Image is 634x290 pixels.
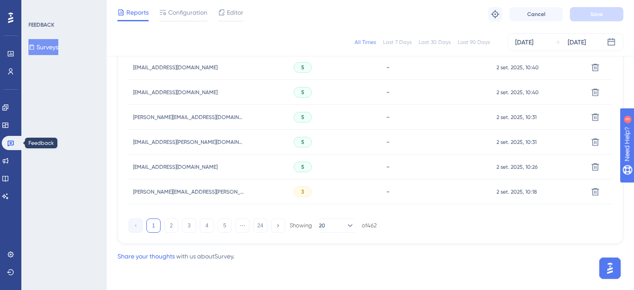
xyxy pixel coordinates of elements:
a: Share your thoughts [117,253,175,260]
div: Last 30 Days [419,39,451,46]
div: [DATE] [515,37,533,48]
span: Editor [227,7,243,18]
span: 2 set. 2025, 10:31 [497,114,537,121]
div: - [386,163,488,171]
div: of 462 [362,222,377,230]
button: 5 [218,218,232,233]
span: 5 [301,139,304,146]
span: Reports [126,7,149,18]
div: - [386,113,488,121]
div: FEEDBACK [28,21,54,28]
iframe: UserGuiding AI Assistant Launcher [597,255,623,282]
span: 5 [301,89,304,96]
div: with us about Survey . [117,251,234,262]
span: 5 [301,114,304,121]
span: 5 [301,64,304,71]
span: 20 [319,222,325,229]
button: 2 [164,218,178,233]
span: Need Help? [21,2,56,13]
div: - [386,88,488,96]
button: 20 [319,218,355,233]
div: - [386,138,488,146]
span: 5 [301,163,304,171]
span: 2 set. 2025, 10:26 [497,163,537,171]
div: Showing [290,222,312,230]
span: Save [590,11,603,18]
div: Last 90 Days [458,39,490,46]
button: Cancel [509,7,563,21]
div: [DATE] [568,37,586,48]
span: 2 set. 2025, 10:31 [497,139,537,146]
button: 1 [146,218,161,233]
span: Configuration [168,7,207,18]
div: - [386,187,488,196]
div: - [386,63,488,72]
span: [EMAIL_ADDRESS][DOMAIN_NAME] [133,64,218,71]
span: [PERSON_NAME][EMAIL_ADDRESS][PERSON_NAME][DOMAIN_NAME] [133,188,244,195]
button: Save [570,7,623,21]
span: [EMAIL_ADDRESS][PERSON_NAME][DOMAIN_NAME] [133,139,244,146]
div: All Times [355,39,376,46]
div: Last 7 Days [383,39,412,46]
span: [EMAIL_ADDRESS][DOMAIN_NAME] [133,163,218,171]
button: ⋯ [235,218,250,233]
button: Surveys [28,39,58,55]
span: [EMAIL_ADDRESS][DOMAIN_NAME] [133,89,218,96]
button: 4 [200,218,214,233]
span: [PERSON_NAME][EMAIL_ADDRESS][DOMAIN_NAME] [133,114,244,121]
button: 3 [182,218,196,233]
div: 3 [62,4,65,12]
span: 2 set. 2025, 10:40 [497,64,539,71]
span: Cancel [527,11,545,18]
span: 2 set. 2025, 10:18 [497,188,537,195]
button: 24 [253,218,267,233]
span: 2 set. 2025, 10:40 [497,89,539,96]
span: 3 [301,188,304,195]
